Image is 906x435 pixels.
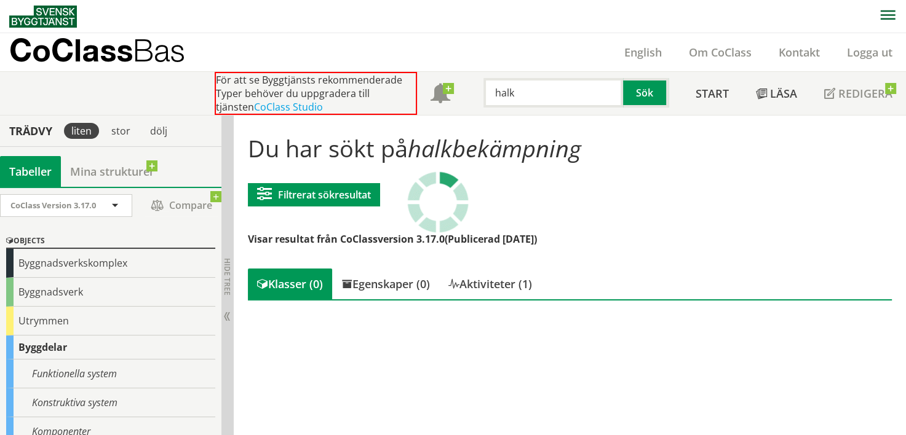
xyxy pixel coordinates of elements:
[611,45,675,60] a: English
[838,86,892,101] span: Redigera
[222,258,232,296] span: Hide tree
[6,278,215,307] div: Byggnadsverk
[2,124,59,138] div: Trädvy
[145,195,218,216] span: Compare
[408,132,581,164] span: halkbekämpning
[248,183,380,206] button: Filtrerat sökresultat
[407,171,469,233] img: Laddar
[248,232,445,246] span: Visar resultat från CoClassversion 3.17.0
[833,45,906,60] a: Logga ut
[64,123,99,139] div: liten
[483,78,623,108] input: Sök
[10,200,96,211] span: CoClass Version 3.17.0
[682,72,742,115] a: Start
[133,32,185,68] span: Bas
[143,123,175,139] div: dölj
[9,43,185,57] p: CoClass
[215,72,417,115] div: För att se Byggtjänsts rekommenderade Typer behöver du uppgradera till tjänsten
[6,234,215,249] div: Objects
[431,85,450,104] span: Notifikationer
[770,86,797,101] span: Läsa
[742,72,811,115] a: Läsa
[6,249,215,278] div: Byggnadsverkskomplex
[248,135,892,162] h1: Du har sökt på
[9,33,212,71] a: CoClassBas
[6,388,215,417] div: Konstruktiva system
[765,45,833,60] a: Kontakt
[811,72,906,115] a: Redigera
[675,45,765,60] a: Om CoClass
[254,100,323,114] a: CoClass Studio
[332,268,439,299] div: Egenskaper (0)
[61,156,164,187] a: Mina strukturer
[248,268,332,299] div: Klasser (0)
[696,86,729,101] span: Start
[6,307,215,335] div: Utrymmen
[439,268,541,299] div: Aktiviteter (1)
[104,123,138,139] div: stor
[445,232,537,246] span: (Publicerad [DATE])
[6,359,215,388] div: Funktionella system
[623,78,669,108] button: Sök
[9,6,77,28] img: Svensk Byggtjänst
[6,335,215,359] div: Byggdelar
